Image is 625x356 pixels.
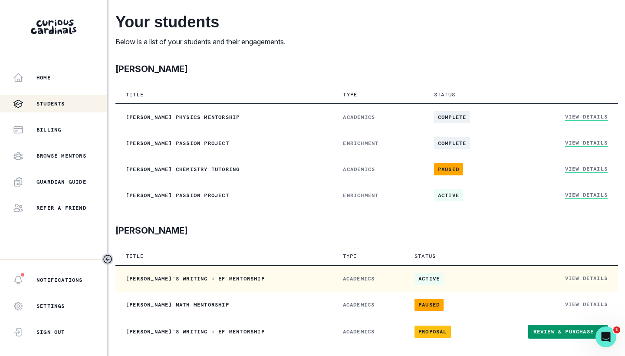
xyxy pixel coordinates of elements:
p: [PERSON_NAME] [115,224,188,237]
p: ENRICHMENT [343,140,413,147]
p: [PERSON_NAME] Math Mentorship [126,301,322,308]
p: Refer a friend [36,204,86,211]
p: ACADEMICS [343,114,413,121]
p: Notifications [36,277,83,283]
p: Sign Out [36,329,65,336]
h2: Your students [115,13,618,31]
p: Status [414,253,436,260]
p: [PERSON_NAME] Passion Project [126,192,322,199]
p: [PERSON_NAME] Chemistry Tutoring [126,166,322,173]
a: Review & Purchase [528,325,608,339]
p: ACADEMICS [343,166,413,173]
span: paused [414,299,444,311]
a: View Details [565,113,608,121]
img: Curious Cardinals Logo [31,20,76,34]
p: Students [36,100,65,107]
span: Proposal [414,326,451,338]
p: Below is a list of your students and their engagements. [115,36,618,47]
p: Type [343,91,357,98]
button: Toggle sidebar [102,254,113,265]
p: ACADEMICS [343,328,394,335]
p: Guardian Guide [36,178,86,185]
p: ACADEMICS [343,275,394,282]
span: active [414,273,444,285]
p: [PERSON_NAME] Passion Project [126,140,322,147]
p: Type [343,253,357,260]
a: View Details [565,275,608,282]
span: complete [434,111,470,123]
p: Title [126,91,144,98]
p: Home [36,74,51,81]
p: Title [126,253,144,260]
a: View Details [565,139,608,147]
p: ENRICHMENT [343,192,413,199]
p: Browse Mentors [36,152,86,159]
p: Billing [36,126,61,133]
p: [PERSON_NAME]'s Writing + EF Mentorship [126,275,322,282]
a: View Details [565,301,608,308]
p: Settings [36,303,65,310]
span: paused [434,163,463,175]
p: [PERSON_NAME]'s Writing + EF mentorship [126,328,322,335]
span: complete [434,137,470,149]
p: ACADEMICS [343,301,394,308]
a: View Details [565,165,608,173]
iframe: Intercom live chat [595,326,616,347]
a: View Details [565,191,608,199]
p: [PERSON_NAME] [115,63,188,76]
span: 1 [613,326,620,333]
p: [PERSON_NAME] Physics Mentorship [126,114,322,121]
p: Status [434,91,455,98]
span: active [434,189,463,201]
